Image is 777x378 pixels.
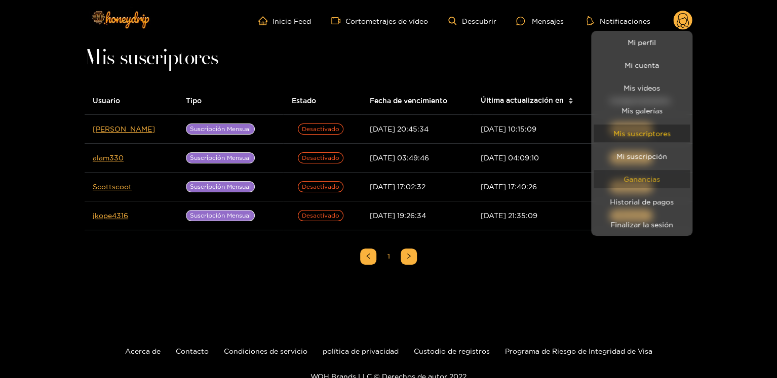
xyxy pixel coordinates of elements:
font: Ganancias [624,175,660,183]
a: Mis videos [594,79,690,97]
font: Mi cuenta [625,61,659,69]
a: Historial de pagos [594,193,690,211]
a: Mis suscriptores [594,124,690,142]
a: Ganancias [594,170,690,188]
a: Mis galerías [594,102,690,119]
a: Mi suscripción [594,147,690,165]
font: Mi perfil [628,38,656,46]
font: Mis videos [624,84,660,92]
a: Mi cuenta [594,56,690,74]
font: Mi suscripción [616,152,667,160]
font: Historial de pagos [610,198,674,205]
font: Mis suscriptores [613,130,671,137]
button: Finalizar la sesión [594,216,690,233]
a: Mi perfil [594,33,690,51]
font: Mis galerías [621,107,663,114]
font: Finalizar la sesión [610,221,673,228]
